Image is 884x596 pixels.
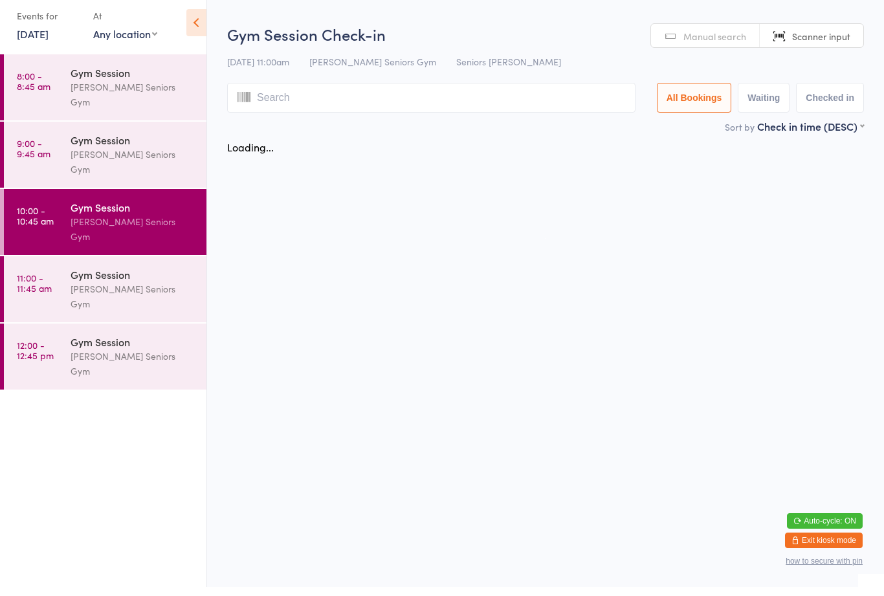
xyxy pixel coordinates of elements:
[17,349,54,370] time: 12:00 - 12:45 pm
[785,542,863,557] button: Exit kiosk mode
[227,64,289,77] span: [DATE] 11:00am
[787,522,863,538] button: Auto-cycle: ON
[796,92,864,122] button: Checked in
[71,358,195,388] div: [PERSON_NAME] Seniors Gym
[17,147,50,168] time: 9:00 - 9:45 am
[17,281,52,302] time: 11:00 - 11:45 am
[71,89,195,118] div: [PERSON_NAME] Seniors Gym
[93,14,157,36] div: At
[4,265,206,331] a: 11:00 -11:45 amGym Session[PERSON_NAME] Seniors Gym
[4,131,206,197] a: 9:00 -9:45 amGym Session[PERSON_NAME] Seniors Gym
[4,198,206,264] a: 10:00 -10:45 amGym Session[PERSON_NAME] Seniors Gym
[71,344,195,358] div: Gym Session
[71,74,195,89] div: Gym Session
[93,36,157,50] div: Any location
[17,14,80,36] div: Events for
[4,333,206,399] a: 12:00 -12:45 pmGym Session[PERSON_NAME] Seniors Gym
[71,156,195,186] div: [PERSON_NAME] Seniors Gym
[657,92,732,122] button: All Bookings
[71,142,195,156] div: Gym Session
[71,209,195,223] div: Gym Session
[227,92,635,122] input: Search
[227,32,864,54] h2: Gym Session Check-in
[757,128,864,142] div: Check in time (DESC)
[792,39,850,52] span: Scanner input
[725,129,755,142] label: Sort by
[17,36,49,50] a: [DATE]
[456,64,561,77] span: Seniors [PERSON_NAME]
[786,566,863,575] button: how to secure with pin
[17,80,50,100] time: 8:00 - 8:45 am
[71,223,195,253] div: [PERSON_NAME] Seniors Gym
[17,214,54,235] time: 10:00 - 10:45 am
[4,63,206,129] a: 8:00 -8:45 amGym Session[PERSON_NAME] Seniors Gym
[227,149,274,163] div: Loading...
[309,64,436,77] span: [PERSON_NAME] Seniors Gym
[683,39,746,52] span: Manual search
[71,276,195,291] div: Gym Session
[738,92,790,122] button: Waiting
[71,291,195,320] div: [PERSON_NAME] Seniors Gym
